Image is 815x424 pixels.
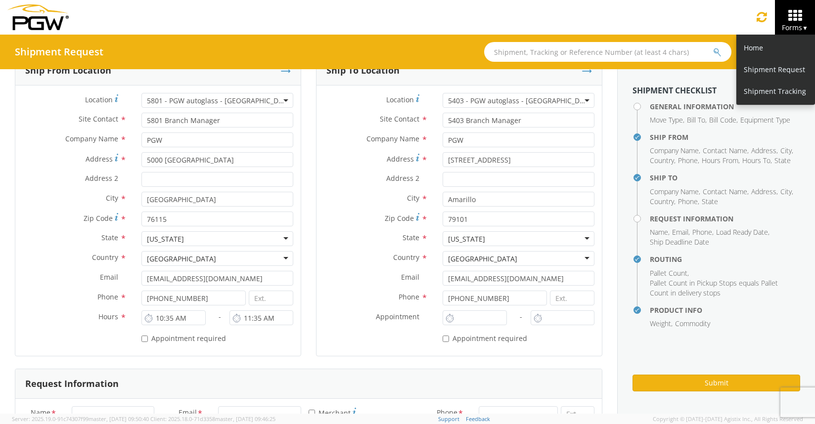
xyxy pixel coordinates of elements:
[650,133,800,141] h4: Ship From
[386,173,419,183] span: Address 2
[650,146,700,156] li: ,
[650,255,800,263] h4: Routing
[740,115,790,125] span: Equipment Type
[15,46,103,57] h4: Shipment Request
[650,268,687,278] span: Pallet Count
[386,95,414,104] span: Location
[751,146,778,156] li: ,
[387,154,414,164] span: Address
[650,115,683,125] span: Move Type
[742,156,772,166] li: ,
[92,253,118,262] span: Country
[650,215,800,222] h4: Request Information
[780,146,793,156] li: ,
[101,233,118,242] span: State
[709,115,736,125] span: Bill Code
[141,93,293,108] span: 5801 - PGW autoglass - Fort Worth Hub
[675,319,710,328] span: Commodity
[802,24,808,32] span: ▼
[219,312,221,321] span: -
[550,291,594,305] input: Ext.
[401,272,419,282] span: Email
[687,115,707,125] li: ,
[650,268,689,278] li: ,
[85,95,113,104] span: Location
[86,154,113,164] span: Address
[653,415,803,423] span: Copyright © [DATE]-[DATE] Agistix Inc., All Rights Reserved
[85,173,118,183] span: Address 2
[141,332,228,343] label: Appointment required
[326,66,400,76] h3: Ship To Location
[650,197,676,207] li: ,
[703,146,747,155] span: Contact Name
[97,292,118,301] span: Phone
[385,213,414,223] span: Zip Code
[98,312,118,321] span: Hours
[742,156,770,165] span: Hours To
[650,319,673,329] li: ,
[716,227,770,237] li: ,
[703,187,747,196] span: Contact Name
[147,254,216,264] div: [GEOGRAPHIC_DATA]
[25,66,111,76] h3: Ship From Location
[702,156,740,166] li: ,
[650,227,670,237] li: ,
[106,193,118,203] span: City
[650,319,671,328] span: Weight
[147,234,184,244] div: [US_STATE]
[380,114,419,124] span: Site Contact
[376,312,419,321] span: Appointment
[650,306,800,314] h4: Product Info
[31,408,50,419] span: Name
[774,156,791,165] span: State
[650,278,778,297] span: Pallet Count in Pickup Stops equals Pallet Count in delivery stops
[736,81,815,102] a: Shipment Tracking
[692,227,714,237] li: ,
[751,187,778,197] li: ,
[249,291,293,305] input: Ext.
[65,134,118,143] span: Company Name
[780,187,793,197] li: ,
[366,134,419,143] span: Company Name
[147,96,288,105] span: 5801 - PGW autoglass - Fort Worth Hub
[678,197,699,207] li: ,
[672,227,688,237] span: Email
[7,4,69,30] img: pgw-form-logo-1aaa8060b1cc70fad034.png
[751,146,776,155] span: Address
[443,93,594,108] span: 5403 - PGW autoglass - Amarillo
[448,254,517,264] div: [GEOGRAPHIC_DATA]
[650,197,674,206] span: Country
[650,156,676,166] li: ,
[150,415,275,423] span: Client: 2025.18.0-71d3358
[650,146,699,155] span: Company Name
[709,115,738,125] li: ,
[215,415,275,423] span: master, [DATE] 09:46:25
[702,156,738,165] span: Hours From
[100,272,118,282] span: Email
[84,213,113,223] span: Zip Code
[751,187,776,196] span: Address
[687,115,705,125] span: Bill To
[703,146,749,156] li: ,
[403,233,419,242] span: State
[79,114,118,124] span: Site Contact
[650,103,800,110] h4: General Information
[650,187,700,197] li: ,
[650,227,668,237] span: Name
[678,156,698,165] span: Phone
[678,156,699,166] li: ,
[393,253,419,262] span: Country
[561,406,594,421] input: Ext.
[448,96,589,105] span: 5403 - PGW autoglass - Amarillo
[650,115,684,125] li: ,
[141,336,148,342] input: Appointment required
[650,174,800,181] h4: Ship To
[25,379,119,389] h3: Request Information
[399,292,419,301] span: Phone
[179,408,197,419] span: Email
[633,85,717,96] strong: Shipment Checklist
[443,336,449,342] input: Appointment required
[780,146,792,155] span: City
[650,156,674,165] span: Country
[736,59,815,81] a: Shipment Request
